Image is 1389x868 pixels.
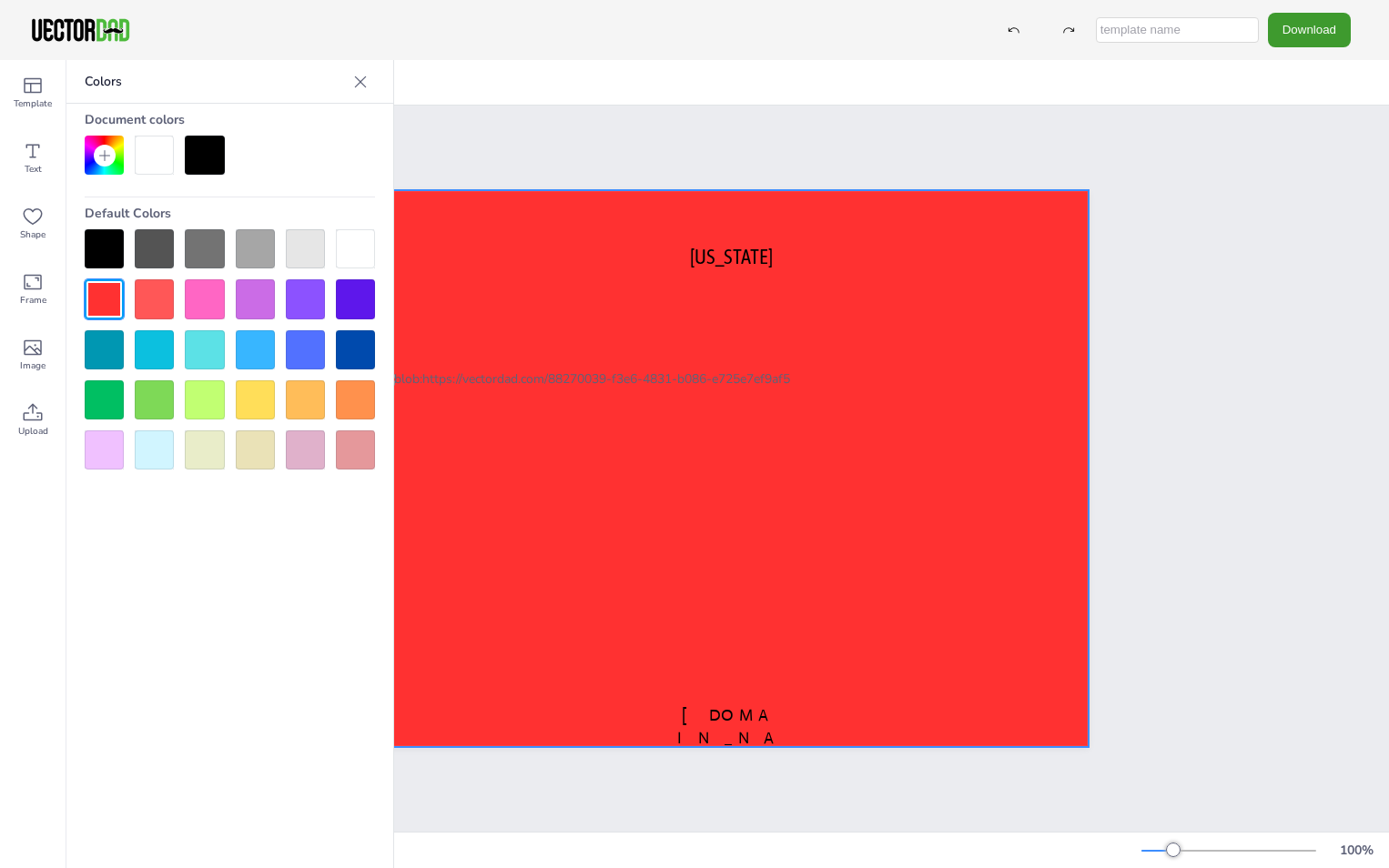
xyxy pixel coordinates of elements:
span: Template [14,96,52,111]
span: Upload [18,424,48,439]
div: 100 % [1334,842,1378,859]
span: Image [20,358,46,373]
span: Text [25,162,42,177]
span: Frame [20,293,46,308]
div: Default Colors [85,197,375,229]
span: [US_STATE] [690,245,773,268]
p: Colors [85,60,346,104]
span: [DOMAIN_NAME] [677,705,779,771]
span: Shape [20,227,46,242]
div: Document colors [85,104,375,136]
img: VectorDad-1.png [29,16,132,44]
input: template name [1096,17,1259,43]
button: Download [1268,13,1351,46]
